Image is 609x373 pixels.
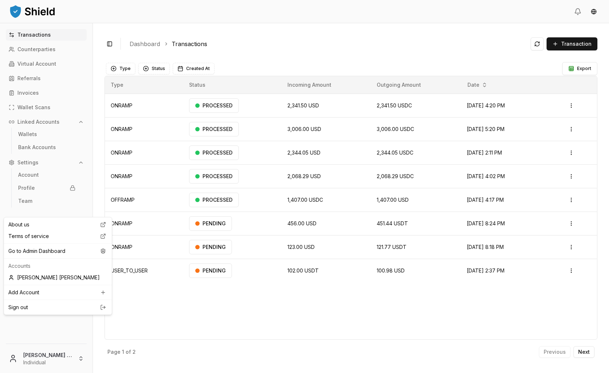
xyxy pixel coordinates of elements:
[5,287,110,298] a: Add Account
[8,304,107,311] a: Sign out
[8,262,107,270] p: Accounts
[5,272,110,283] div: [PERSON_NAME] [PERSON_NAME]
[5,219,110,230] a: About us
[5,230,110,242] a: Terms of service
[5,245,110,257] div: Go to Admin Dashboard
